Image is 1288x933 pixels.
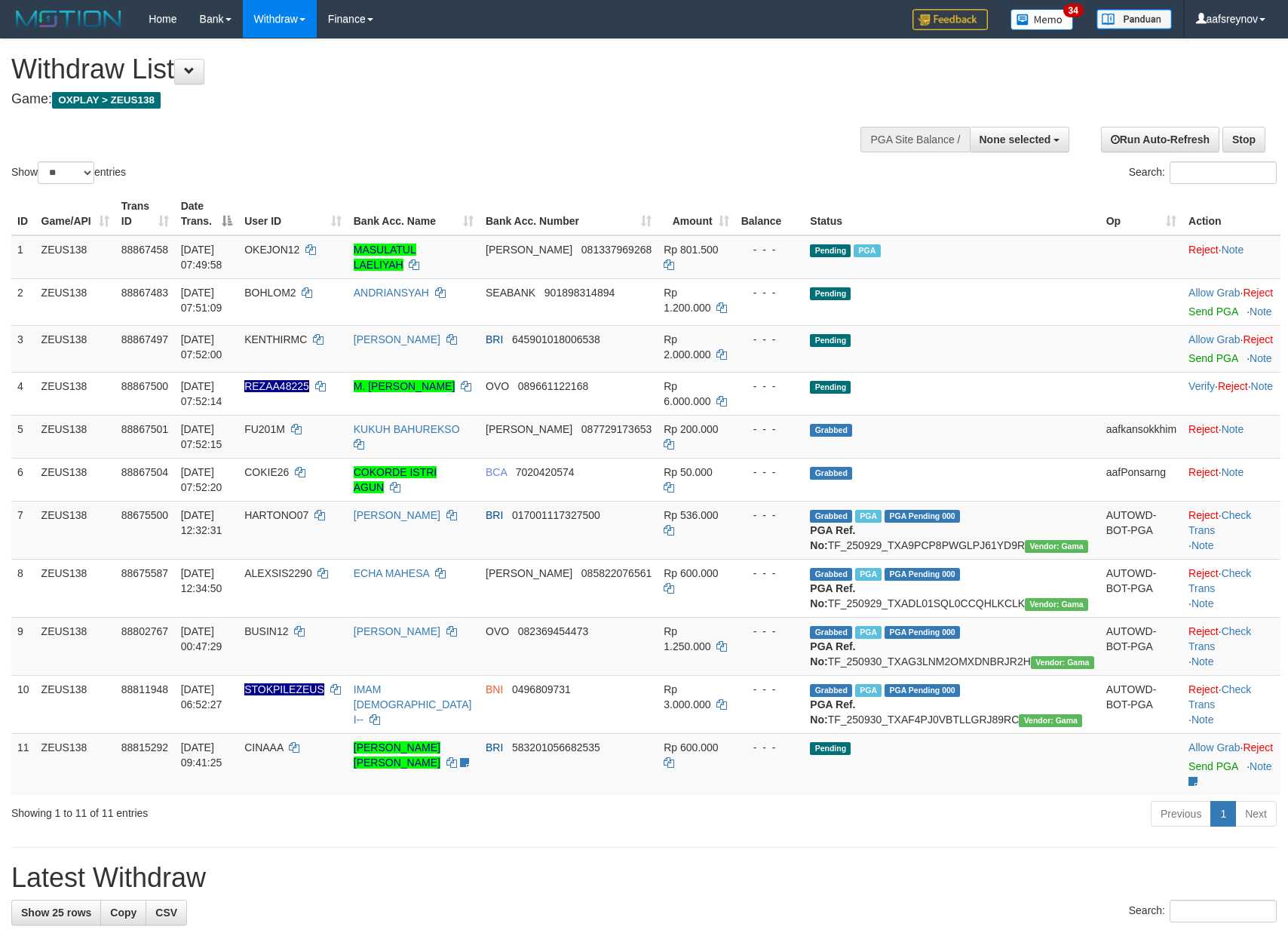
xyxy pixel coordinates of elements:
[354,423,460,435] a: KUKUH BAHUREKSO
[11,617,35,675] td: 9
[486,567,572,579] span: [PERSON_NAME]
[1191,539,1214,551] a: Note
[810,287,851,300] span: Pending
[664,287,710,314] span: Rp 1.200.000
[1188,625,1251,652] a: Check Trans
[35,675,115,733] td: ZEUS138
[658,192,734,235] th: Amount: activate to sort column ascending
[110,907,136,919] span: Copy
[1182,617,1280,675] td: · ·
[1222,244,1244,256] a: Note
[810,568,852,581] span: Grabbed
[146,900,187,925] a: CSV
[181,333,222,361] span: [DATE] 07:52:00
[804,675,1099,733] td: TF_250930_TXAF4PJ0VBTLLGRJ89RC
[100,900,146,925] a: Copy
[1182,501,1280,559] td: · ·
[1100,617,1182,675] td: AUTOWD-BOT-PGA
[544,287,615,299] span: Copy 901898314894 to clipboard
[1222,466,1244,478] a: Note
[121,625,168,637] span: 88802767
[1250,352,1272,364] a: Note
[664,683,710,710] span: Rp 3.000.000
[1188,509,1219,521] a: Reject
[1188,509,1251,536] a: Check Trans
[810,582,855,609] b: PGA Ref. No:
[175,192,238,235] th: Date Trans.: activate to sort column descending
[518,380,588,392] span: Copy 089661122168 to clipboard
[11,278,35,325] td: 2
[804,192,1099,235] th: Status
[1096,9,1172,29] img: panduan.png
[11,54,844,84] h1: Withdraw List
[741,682,799,697] div: - - -
[1188,741,1240,753] a: Allow Grab
[486,741,503,753] span: BRI
[1218,380,1248,392] a: Reject
[354,244,416,271] a: MASULATUL LAELIYAH
[735,192,805,235] th: Balance
[664,380,710,407] span: Rp 6.000.000
[486,683,503,695] span: BNI
[1191,597,1214,609] a: Note
[810,684,852,697] span: Grabbed
[664,244,718,256] span: Rp 801.500
[1191,655,1214,668] a: Note
[11,559,35,617] td: 8
[970,127,1070,152] button: None selected
[1063,4,1084,17] span: 34
[1182,325,1280,372] td: ·
[11,799,526,821] div: Showing 1 to 11 of 11 entries
[512,509,600,521] span: Copy 017001117327500 to clipboard
[1251,380,1274,392] a: Note
[11,372,35,415] td: 4
[1222,127,1265,152] a: Stop
[1100,192,1182,235] th: Op: activate to sort column ascending
[181,287,222,314] span: [DATE] 07:51:09
[1100,415,1182,458] td: aafkansokkhim
[1182,372,1280,415] td: · ·
[121,509,168,521] span: 88675500
[512,741,600,753] span: Copy 583201056682535 to clipboard
[664,741,718,753] span: Rp 600.000
[244,244,299,256] span: OKEJON12
[11,900,101,925] a: Show 25 rows
[1101,127,1219,152] a: Run Auto-Refresh
[1188,305,1237,318] a: Send PGA
[741,285,799,300] div: - - -
[664,333,710,361] span: Rp 2.000.000
[855,684,882,697] span: Marked by aafsreyleap
[486,625,509,637] span: OVO
[181,423,222,450] span: [DATE] 07:52:15
[1025,598,1088,611] span: Vendor URL: https://trx31.1velocity.biz
[181,567,222,594] span: [DATE] 12:34:50
[348,192,480,235] th: Bank Acc. Name: activate to sort column ascending
[11,235,35,279] td: 1
[664,423,718,435] span: Rp 200.000
[512,333,600,345] span: Copy 645901018006538 to clipboard
[35,458,115,501] td: ZEUS138
[885,568,960,581] span: PGA Pending
[354,380,455,392] a: M. [PERSON_NAME]
[1188,287,1240,299] a: Allow Grab
[1129,161,1277,184] label: Search:
[181,466,222,493] span: [DATE] 07:52:20
[885,510,960,523] span: PGA Pending
[1182,415,1280,458] td: ·
[1100,675,1182,733] td: AUTOWD-BOT-PGA
[480,192,658,235] th: Bank Acc. Number: activate to sort column ascending
[1243,333,1273,345] a: Reject
[1170,900,1277,922] input: Search:
[35,733,115,795] td: ZEUS138
[810,698,855,726] b: PGA Ref. No:
[664,567,718,579] span: Rp 600.000
[11,501,35,559] td: 7
[11,325,35,372] td: 3
[181,509,222,536] span: [DATE] 12:32:31
[121,423,168,435] span: 88867501
[121,287,168,299] span: 88867483
[518,625,588,637] span: Copy 082369454473 to clipboard
[885,684,960,697] span: PGA Pending
[741,465,799,480] div: - - -
[1025,540,1088,553] span: Vendor URL: https://trx31.1velocity.biz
